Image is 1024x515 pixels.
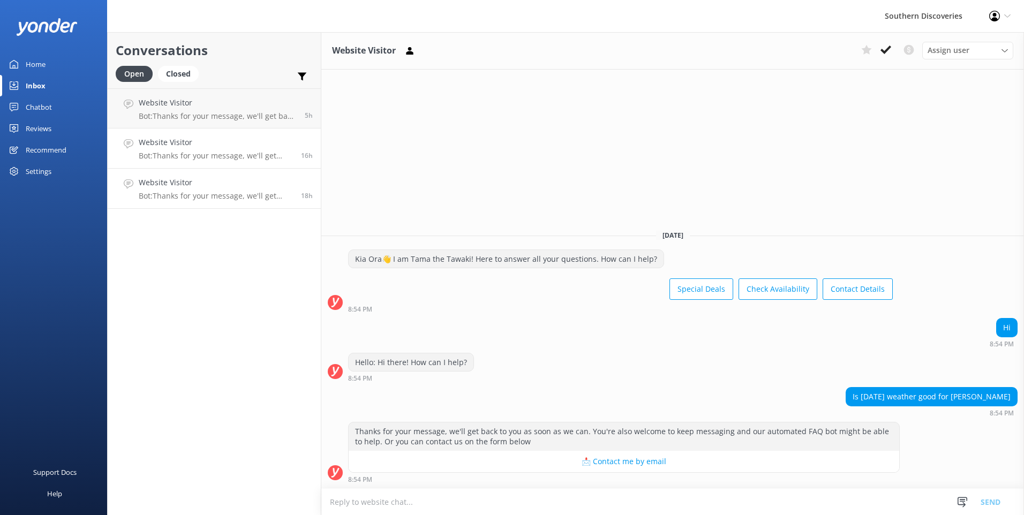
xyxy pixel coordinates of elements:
[846,388,1017,406] div: Is [DATE] weather good for [PERSON_NAME]
[33,461,77,483] div: Support Docs
[116,67,158,79] a: Open
[990,340,1018,347] div: Sep 27 2025 08:54pm (UTC +13:00) Pacific/Auckland
[47,483,62,504] div: Help
[301,151,313,160] span: Sep 27 2025 08:54pm (UTC +13:00) Pacific/Auckland
[990,410,1014,416] strong: 8:54 PM
[305,111,313,120] span: Sep 28 2025 09:11am (UTC +13:00) Pacific/Auckland
[348,375,372,382] strong: 8:54 PM
[139,111,297,121] p: Bot: Thanks for your message, we'll get back to you as soon as we can. You're also welcome to kee...
[139,97,297,109] h4: Website Visitor
[739,278,817,300] button: Check Availability
[928,44,969,56] span: Assign user
[846,409,1018,416] div: Sep 27 2025 08:54pm (UTC +13:00) Pacific/Auckland
[348,306,372,313] strong: 8:54 PM
[26,96,52,118] div: Chatbot
[669,278,733,300] button: Special Deals
[348,305,893,313] div: Sep 27 2025 08:54pm (UTC +13:00) Pacific/Auckland
[139,151,293,161] p: Bot: Thanks for your message, we'll get back to you as soon as we can. You're also welcome to kee...
[656,231,690,240] span: [DATE]
[348,374,474,382] div: Sep 27 2025 08:54pm (UTC +13:00) Pacific/Auckland
[16,18,78,36] img: yonder-white-logo.png
[348,475,900,483] div: Sep 27 2025 08:54pm (UTC +13:00) Pacific/Auckland
[108,128,321,169] a: Website VisitorBot:Thanks for your message, we'll get back to you as soon as we can. You're also ...
[332,44,396,58] h3: Website Visitor
[139,137,293,148] h4: Website Visitor
[108,169,321,209] a: Website VisitorBot:Thanks for your message, we'll get back to you as soon as we can. You're also ...
[116,40,313,60] h2: Conversations
[997,319,1017,337] div: Hi
[26,118,51,139] div: Reviews
[108,88,321,128] a: Website VisitorBot:Thanks for your message, we'll get back to you as soon as we can. You're also ...
[922,42,1013,59] div: Assign User
[139,191,293,201] p: Bot: Thanks for your message, we'll get back to you as soon as we can. You're also welcome to kee...
[26,54,46,75] div: Home
[26,161,51,182] div: Settings
[139,177,293,188] h4: Website Visitor
[349,451,899,472] button: 📩 Contact me by email
[26,75,46,96] div: Inbox
[301,191,313,200] span: Sep 27 2025 07:27pm (UTC +13:00) Pacific/Auckland
[348,476,372,483] strong: 8:54 PM
[26,139,66,161] div: Recommend
[349,250,664,268] div: Kia Ora👋 I am Tama the Tawaki! Here to answer all your questions. How can I help?
[823,278,893,300] button: Contact Details
[116,66,153,82] div: Open
[349,353,473,372] div: Hello: Hi there! How can I help?
[349,422,899,451] div: Thanks for your message, we'll get back to you as soon as we can. You're also welcome to keep mes...
[158,66,199,82] div: Closed
[158,67,204,79] a: Closed
[990,341,1014,347] strong: 8:54 PM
